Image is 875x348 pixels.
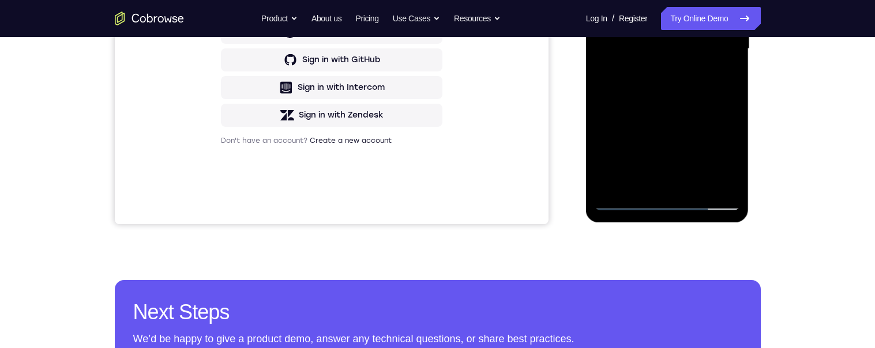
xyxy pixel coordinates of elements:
button: Sign in with Intercom [106,238,328,261]
div: Sign in with Zendesk [184,271,269,283]
a: Go to the home page [115,12,184,25]
p: Don't have an account? [106,298,328,307]
button: Resources [454,7,501,30]
div: Sign in with GitHub [187,216,265,228]
h1: Sign in to your account [106,79,328,95]
h2: Next Steps [133,298,742,326]
button: Product [261,7,298,30]
button: Sign in with GitHub [106,210,328,233]
button: Sign in [106,132,328,155]
button: Use Cases [393,7,440,30]
p: or [211,165,223,174]
a: Create a new account [195,298,277,307]
p: We’d be happy to give a product demo, answer any technical questions, or share best practices. [133,331,742,347]
a: Try Online Demo [661,7,760,30]
span: / [612,12,614,25]
a: Log In [586,7,607,30]
div: Sign in with Google [187,188,265,200]
button: Sign in with Google [106,183,328,206]
button: Sign in with Zendesk [106,266,328,289]
a: About us [311,7,341,30]
a: Pricing [355,7,378,30]
input: Enter your email [113,110,321,122]
a: Register [619,7,647,30]
div: Sign in with Intercom [183,244,270,255]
